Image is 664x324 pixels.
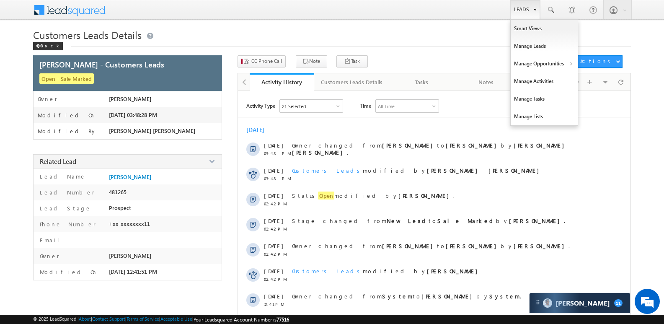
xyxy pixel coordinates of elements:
span: +xx-xxxxxxxx11 [109,220,150,227]
div: [DATE] [246,126,274,134]
span: [DATE] [264,293,283,300]
span: Open [318,192,334,200]
span: Status modified by . [292,192,455,200]
strong: [PERSON_NAME] [421,293,476,300]
span: Activity Type [246,99,275,112]
strong: [PERSON_NAME] [446,142,501,149]
a: Manage Activities [511,73,578,90]
span: © 2025 LeadSquared | | | | | [33,316,289,323]
span: 12:41 PM [264,302,289,307]
a: Smart Views [511,20,578,37]
label: Modified On [38,112,96,119]
strong: [PERSON_NAME] [382,142,437,149]
a: About [79,316,91,321]
strong: [PERSON_NAME] [427,267,482,275]
span: 03:48 PM [264,151,289,156]
span: [DATE] 03:48:28 PM [109,111,157,118]
span: Customers Leads [292,167,363,174]
span: [DATE] [264,167,283,174]
a: Manage Tasks [511,90,578,108]
strong: [PERSON_NAME] [PERSON_NAME] [427,167,543,174]
strong: [PERSON_NAME] [398,192,453,199]
span: modified by [292,267,482,275]
span: Owner changed from to by . [292,242,570,249]
a: Manage Opportunities [511,55,578,73]
strong: [PERSON_NAME] [PERSON_NAME] [292,142,568,156]
button: Actions [576,55,623,68]
strong: Sale Marked [437,217,496,224]
label: Owner [38,252,59,259]
span: Stage changed from to by . [292,217,565,224]
strong: System [489,293,520,300]
label: Lead Stage [38,205,91,212]
div: Tasks [397,77,447,87]
span: [DATE] [264,192,283,199]
label: Modified On [38,268,98,275]
label: Modified By [38,128,97,135]
div: All Time [378,104,395,109]
span: [PERSON_NAME] [109,252,151,259]
label: Owner [38,96,57,102]
div: carter-dragCarter[PERSON_NAME]11 [529,293,630,314]
span: [DATE] 12:41:51 PM [109,268,157,275]
span: Owner changed from to by . [292,293,521,300]
span: Owner changed from to by . [292,142,568,156]
button: Note [296,55,327,67]
div: Activity History [256,78,308,86]
label: Lead Name [38,173,86,180]
a: Tasks [390,73,455,91]
strong: New Lead [387,217,429,224]
label: Email [38,236,67,244]
a: Customers Leads Details [314,73,390,91]
span: CC Phone Call [251,57,282,65]
span: [DATE] [264,267,283,275]
div: Actions [580,57,613,65]
a: Manage Lists [511,108,578,125]
em: Start Chat [114,258,152,270]
div: Owner Changed,Status Changed,Stage Changed,Source Changed,Notes & 16 more.. [280,100,343,112]
span: Prospect [109,205,131,211]
span: 02:42 PM [264,226,289,231]
span: Customers Leads Details [33,28,142,41]
span: [DATE] [264,142,283,149]
span: Your Leadsquared Account Number is [194,316,289,323]
label: Lead Number [38,189,95,196]
strong: [PERSON_NAME] [509,217,564,224]
textarea: Type your message and hit 'Enter' [11,78,153,251]
span: 02:42 PM [264,251,289,257]
span: [PERSON_NAME] [PERSON_NAME] [109,127,195,134]
a: Contact Support [92,316,125,321]
span: 02:42 PM [264,201,289,206]
span: [DATE] [264,217,283,224]
span: 77516 [276,316,289,323]
strong: [PERSON_NAME] [446,242,501,249]
a: Acceptable Use [160,316,192,321]
strong: [PERSON_NAME] [514,242,568,249]
span: [PERSON_NAME] [109,96,151,102]
a: Notes [454,73,519,91]
button: CC Phone Call [238,55,286,67]
span: Customers Leads [292,267,363,275]
div: Back [33,42,63,50]
span: Time [360,99,371,112]
div: Customers Leads Details [321,77,382,87]
span: [DATE] [264,242,283,249]
span: modified by [292,167,543,174]
strong: System [382,293,413,300]
button: Task [336,55,368,67]
span: 11 [614,299,623,307]
a: Activity History [250,73,314,91]
span: 03:48 PM [264,176,289,181]
a: Manage Leads [511,37,578,55]
div: 21 Selected [282,104,306,109]
span: 02:42 PM [264,277,289,282]
span: Related Lead [40,157,76,166]
div: Notes [461,77,511,87]
div: Minimize live chat window [137,4,158,24]
span: Open - Sale Marked [39,73,94,84]
strong: [PERSON_NAME] [382,242,437,249]
div: Chat with us now [44,44,141,55]
a: [PERSON_NAME] [109,174,151,180]
span: 481265 [109,189,127,195]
